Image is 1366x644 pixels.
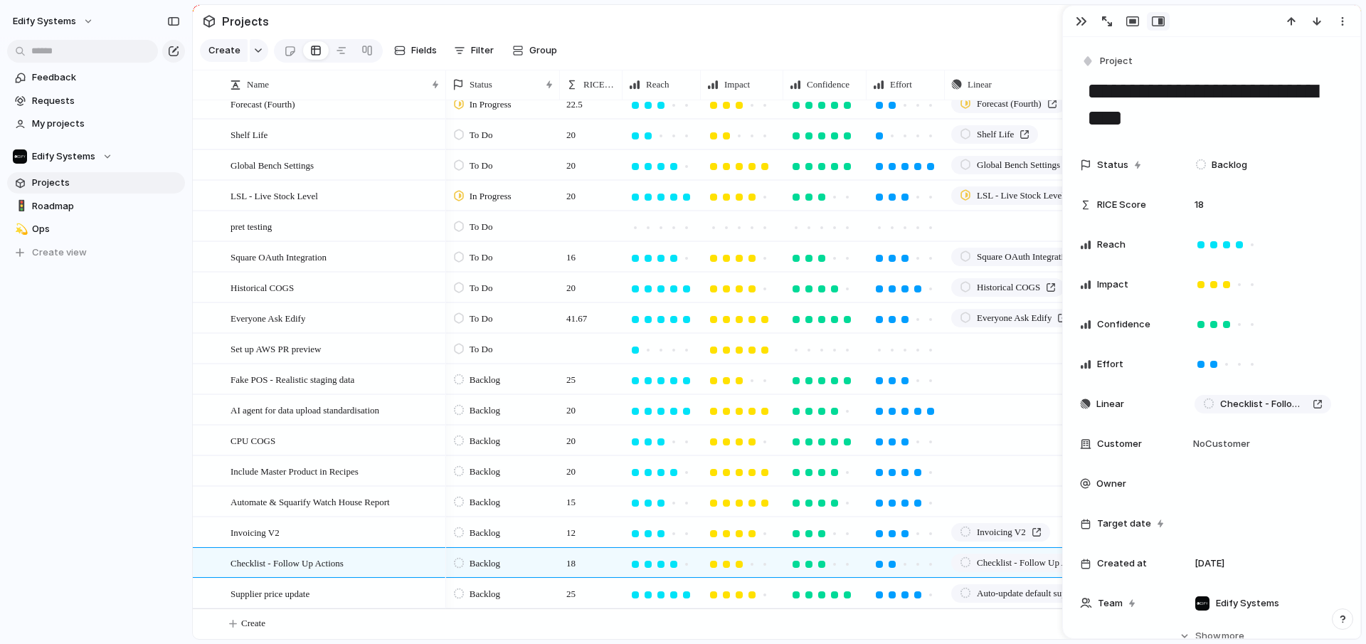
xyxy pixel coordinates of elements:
[1097,437,1142,451] span: Customer
[7,218,185,240] a: 💫Ops
[231,524,280,540] span: Invoicing V2
[231,463,359,479] span: Include Master Product in Recipes
[231,340,322,357] span: Set up AWS PR preview
[231,95,295,112] span: Forecast (Fourth)
[7,146,185,167] button: Edify Systems
[448,39,499,62] button: Filter
[470,78,492,92] span: Status
[231,187,318,204] span: LSL - Live Stock Level
[388,39,443,62] button: Fields
[977,311,1052,325] span: Everyone Ask Edify
[951,554,1114,572] a: Checklist - Follow Up Actions
[470,312,493,326] span: To Do
[471,43,494,58] span: Filter
[561,273,581,295] span: 20
[561,549,581,571] span: 18
[951,156,1084,174] a: Global Bench Settings
[977,189,1064,203] span: LSL - Live Stock Level
[1096,477,1126,491] span: Owner
[977,158,1060,172] span: Global Bench Settings
[561,243,581,265] span: 16
[1195,556,1224,571] span: [DATE]
[470,434,500,448] span: Backlog
[15,198,25,214] div: 🚦
[470,128,493,142] span: To Do
[1097,238,1126,252] span: Reach
[977,525,1026,539] span: Invoicing V2
[411,43,437,58] span: Fields
[977,280,1040,295] span: Historical COGS
[951,248,1097,266] a: Square OAuth Integration
[1097,158,1128,172] span: Status
[470,159,493,173] span: To Do
[1096,397,1124,411] span: Linear
[1097,556,1147,571] span: Created at
[32,149,95,164] span: Edify Systems
[561,396,581,418] span: 20
[977,250,1073,264] span: Square OAuth Integration
[15,221,25,238] div: 💫
[470,526,500,540] span: Backlog
[646,78,669,92] span: Reach
[7,113,185,134] a: My projects
[1097,198,1146,212] span: RICE Score
[561,579,581,601] span: 25
[977,97,1042,111] span: Forecast (Fourth)
[470,97,512,112] span: In Progress
[561,365,581,387] span: 25
[231,493,390,510] span: Automate & Squarify Watch House Report
[470,495,500,510] span: Backlog
[7,196,185,217] a: 🚦Roadmap
[470,556,500,571] span: Backlog
[231,585,309,601] span: Supplier price update
[231,248,327,265] span: Square OAuth Integration
[208,43,240,58] span: Create
[951,278,1064,297] a: Historical COGS
[13,199,27,213] button: 🚦
[7,90,185,112] a: Requests
[470,250,493,265] span: To Do
[561,181,581,204] span: 20
[1100,54,1133,68] span: Project
[231,126,268,142] span: Shelf Life
[13,222,27,236] button: 💫
[231,371,354,387] span: Fake POS - Realistic staging data
[231,554,344,571] span: Checklist - Follow Up Actions
[977,127,1014,142] span: Shelf Life
[561,487,581,510] span: 15
[951,95,1066,113] a: Forecast (Fourth)
[32,70,180,85] span: Feedback
[561,426,581,448] span: 20
[951,309,1076,327] a: Everyone Ask Edify
[32,94,180,108] span: Requests
[951,523,1050,542] a: Invoicing V2
[231,279,294,295] span: Historical COGS
[529,43,557,58] span: Group
[807,78,849,92] span: Confidence
[561,90,588,112] span: 22.5
[1195,395,1331,413] a: Checklist - Follow Up Actions
[470,373,500,387] span: Backlog
[583,78,615,92] span: RICE Score
[561,120,581,142] span: 20
[231,401,379,418] span: AI agent for data upload standardisation
[470,587,500,601] span: Backlog
[1195,629,1221,643] span: Show
[231,432,275,448] span: CPU COGS
[561,151,581,173] span: 20
[32,222,180,236] span: Ops
[32,199,180,213] span: Roadmap
[32,246,87,260] span: Create view
[219,9,272,34] span: Projects
[1216,596,1279,611] span: Edify Systems
[247,78,269,92] span: Name
[890,78,912,92] span: Effort
[6,10,101,33] button: Edify Systems
[200,39,248,62] button: Create
[1097,517,1151,531] span: Target date
[32,117,180,131] span: My projects
[470,281,493,295] span: To Do
[951,584,1136,603] a: Auto-update default supplier pricing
